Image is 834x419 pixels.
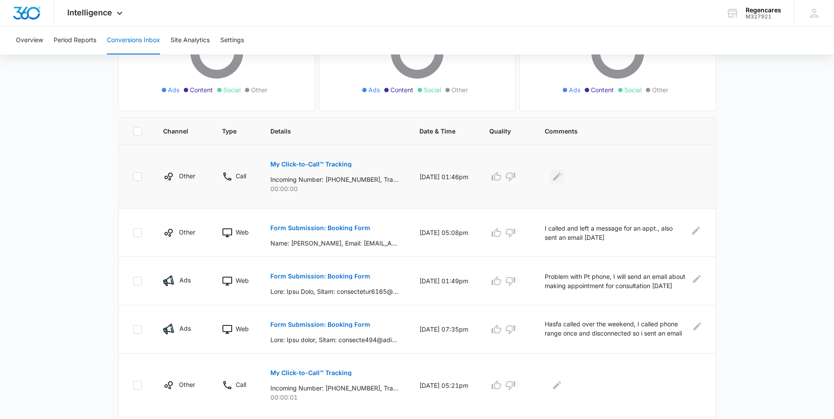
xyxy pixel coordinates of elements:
[54,26,96,54] button: Period Reports
[452,85,468,94] span: Other
[67,8,112,17] span: Intelligence
[746,14,781,20] div: account id
[409,305,479,354] td: [DATE] 07:35pm
[545,224,685,242] p: I called and left a message for an appt., also sent an email [DATE]
[236,228,249,237] p: Web
[251,85,267,94] span: Other
[171,26,210,54] button: Site Analytics
[179,380,195,389] p: Other
[409,257,479,305] td: [DATE] 01:49pm
[591,85,614,94] span: Content
[550,170,564,184] button: Edit Comments
[270,393,398,402] p: 00:00:01
[236,324,249,333] p: Web
[270,273,370,279] p: Form Submission: Booking Form
[270,217,370,238] button: Form Submission: Booking Form
[223,85,240,94] span: Social
[163,126,189,136] span: Channel
[409,354,479,417] td: [DATE] 05:21pm
[270,266,370,287] button: Form Submission: Booking Form
[236,276,249,285] p: Web
[550,378,564,392] button: Edit Comments
[270,287,398,296] p: Lore: Ipsu Dolo, Sitam: consectetur6165@adipi.eli, Seddo: 9213487315, Eius temp in utl etdol magn...
[236,171,246,181] p: Call
[693,319,702,333] button: Edit Comments
[270,238,398,248] p: Name: [PERSON_NAME], Email: [EMAIL_ADDRESS][DOMAIN_NAME], Phone: [PHONE_NUMBER], What time of day...
[270,154,352,175] button: My Click-to-Call™ Tracking
[168,85,179,94] span: Ads
[107,26,160,54] button: Conversions Inbox
[270,126,386,136] span: Details
[545,126,688,136] span: Comments
[270,314,370,335] button: Form Submission: Booking Form
[236,380,246,389] p: Call
[409,209,479,257] td: [DATE] 05:08pm
[545,272,687,290] p: Problem with Pt phone, I will send an email about making appointment for consultation [DATE]
[652,85,668,94] span: Other
[179,171,195,181] p: Other
[270,370,352,376] p: My Click-to-Call™ Tracking
[270,335,398,344] p: Lore: Ipsu dolor, Sitam: consecte494@adipi.eli, Seddo: 6081393852, Eius temp in utl etdol magn al...
[179,228,195,237] p: Other
[270,184,398,193] p: 00:00:00
[419,126,455,136] span: Date & Time
[222,126,237,136] span: Type
[390,85,413,94] span: Content
[409,145,479,209] td: [DATE] 01:46pm
[424,85,441,94] span: Social
[190,85,213,94] span: Content
[692,272,702,286] button: Edit Comments
[489,126,511,136] span: Quality
[270,383,398,393] p: Incoming Number: [PHONE_NUMBER], Tracking Number: [PHONE_NUMBER], Ring To: [PHONE_NUMBER], Caller...
[270,175,398,184] p: Incoming Number: [PHONE_NUMBER], Tracking Number: [PHONE_NUMBER], Ring To: [PHONE_NUMBER], Caller...
[220,26,244,54] button: Settings
[270,161,352,167] p: My Click-to-Call™ Tracking
[179,275,191,285] p: Ads
[16,26,43,54] button: Overview
[746,7,781,14] div: account name
[179,324,191,333] p: Ads
[270,321,370,328] p: Form Submission: Booking Form
[368,85,380,94] span: Ads
[545,319,688,339] p: Hasfa called over the weekend, I called phone range once and disconnected so i sent an email [DATE]
[270,225,370,231] p: Form Submission: Booking Form
[270,362,352,383] button: My Click-to-Call™ Tracking
[569,85,580,94] span: Ads
[624,85,641,94] span: Social
[690,224,702,238] button: Edit Comments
